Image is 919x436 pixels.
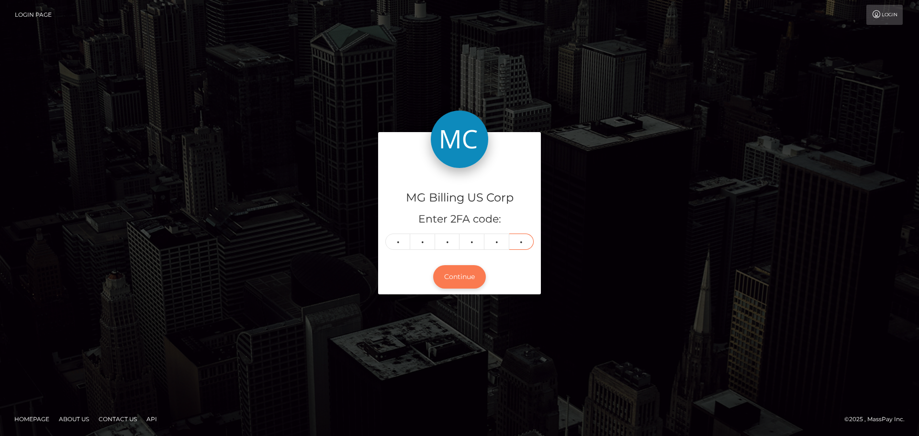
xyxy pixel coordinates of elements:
[95,412,141,426] a: Contact Us
[11,412,53,426] a: Homepage
[385,190,534,206] h4: MG Billing US Corp
[143,412,161,426] a: API
[431,111,488,168] img: MG Billing US Corp
[15,5,52,25] a: Login Page
[385,212,534,227] h5: Enter 2FA code:
[433,265,486,289] button: Continue
[866,5,903,25] a: Login
[844,414,912,425] div: © 2025 , MassPay Inc.
[55,412,93,426] a: About Us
